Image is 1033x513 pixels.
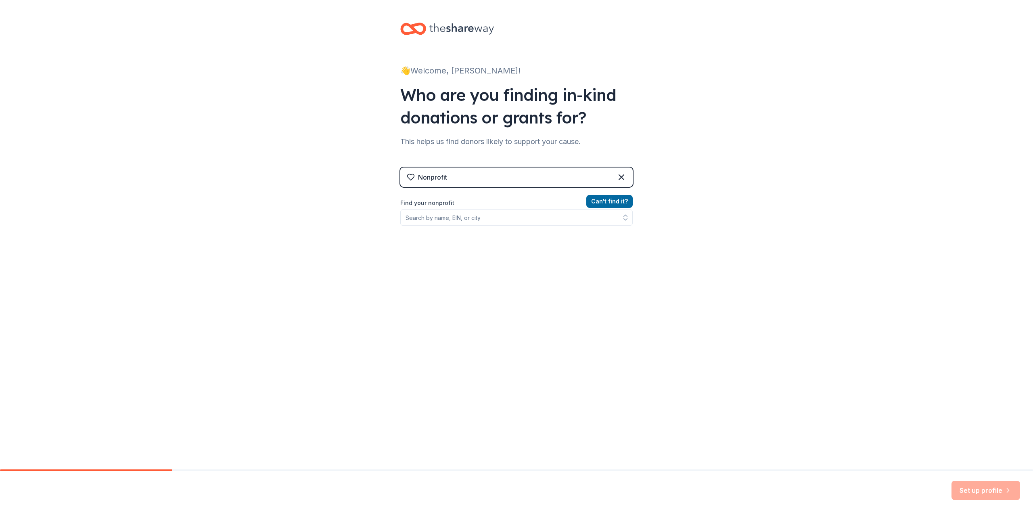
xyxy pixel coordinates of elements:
[400,198,633,208] label: Find your nonprofit
[400,209,633,226] input: Search by name, EIN, or city
[400,64,633,77] div: 👋 Welcome, [PERSON_NAME]!
[586,195,633,208] button: Can't find it?
[418,172,447,182] div: Nonprofit
[400,84,633,129] div: Who are you finding in-kind donations or grants for?
[400,135,633,148] div: This helps us find donors likely to support your cause.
